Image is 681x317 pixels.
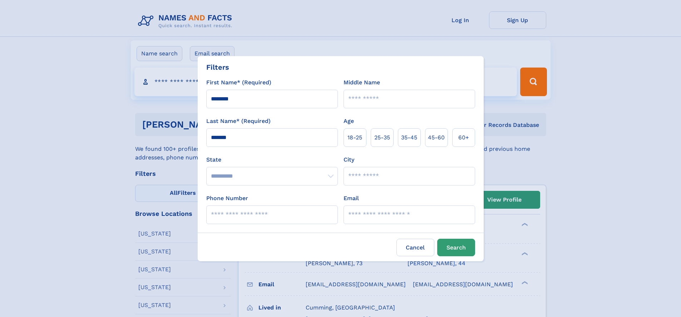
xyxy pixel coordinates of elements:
[206,117,271,125] label: Last Name* (Required)
[344,155,354,164] label: City
[206,78,271,87] label: First Name* (Required)
[401,133,417,142] span: 35‑45
[206,62,229,73] div: Filters
[374,133,390,142] span: 25‑35
[344,117,354,125] label: Age
[396,239,434,256] label: Cancel
[428,133,445,142] span: 45‑60
[347,133,362,142] span: 18‑25
[206,155,338,164] label: State
[437,239,475,256] button: Search
[344,194,359,203] label: Email
[458,133,469,142] span: 60+
[206,194,248,203] label: Phone Number
[344,78,380,87] label: Middle Name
